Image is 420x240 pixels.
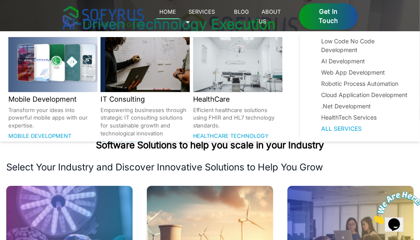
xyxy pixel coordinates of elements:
h2: Mobile Development [8,94,98,105]
a: HealthTech Services [322,113,409,122]
a: Low Code No Code Development [322,37,409,54]
a: Home [156,7,179,19]
a: Robotic Process Automation [322,79,409,88]
a: .Net Development [322,102,409,110]
h2: IT Consulting [101,94,190,105]
a: Cloud Application Development [322,90,409,99]
a: Get in Touch [299,3,357,30]
img: sofyrus [63,6,144,27]
h2: Software Solutions to help you scale in your Industry [6,139,414,151]
p: Empowering businesses through strategic IT consulting solutions for sustainable growth and techno... [101,106,190,137]
a: AI Development [322,57,409,65]
a: Services 🞃 [186,7,215,26]
a: About Us [259,7,281,26]
a: Web App Development [322,68,409,77]
a: All Services [322,124,409,133]
img: Chat attention grabber [3,3,55,36]
p: Efficient healthcare solutions using FHIR and HL7 technology standards. [193,106,282,130]
p: Select Your Industry and Discover Innovative Solutions to Help You Grow [6,161,414,173]
iframe: chat widget [368,188,420,227]
a: Blog [231,7,252,17]
p: Transform your ideas into powerful mobile apps with our expertise. [8,106,98,130]
a: IT Consulting [101,140,143,147]
a: Healthcare Technology Consulting [193,132,269,149]
h2: HealthCare [193,94,282,105]
a: Mobile Development [8,132,71,139]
